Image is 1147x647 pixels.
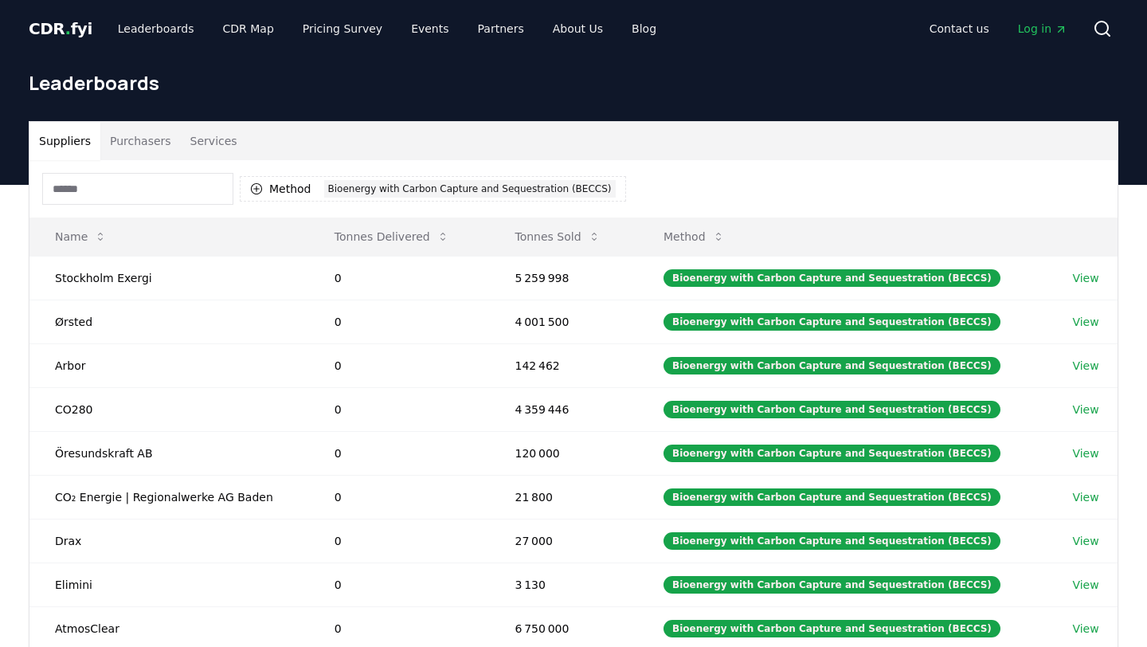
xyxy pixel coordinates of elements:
[1072,402,1098,418] a: View
[540,14,616,43] a: About Us
[29,475,309,519] td: CO₂ Energie | Regionalwerke AG Baden
[1072,358,1098,374] a: View
[65,19,71,38] span: .
[489,387,638,431] td: 4 359 446
[489,256,638,300] td: 5 259 998
[29,256,309,300] td: Stockholm Exergi
[290,14,395,43] a: Pricing Survey
[502,221,613,253] button: Tonnes Sold
[917,14,1080,43] nav: Main
[1072,533,1098,549] a: View
[664,269,1000,287] div: Bioenergy with Carbon Capture and Sequestration (BECCS)
[309,431,490,475] td: 0
[664,445,1000,462] div: Bioenergy with Carbon Capture and Sequestration (BECCS)
[917,14,1002,43] a: Contact us
[309,387,490,431] td: 0
[651,221,738,253] button: Method
[664,488,1000,506] div: Bioenergy with Carbon Capture and Sequestration (BECCS)
[309,563,490,606] td: 0
[1072,489,1098,505] a: View
[664,620,1000,637] div: Bioenergy with Carbon Capture and Sequestration (BECCS)
[240,176,626,202] button: MethodBioenergy with Carbon Capture and Sequestration (BECCS)
[105,14,207,43] a: Leaderboards
[398,14,461,43] a: Events
[489,563,638,606] td: 3 130
[29,431,309,475] td: Öresundskraft AB
[489,343,638,387] td: 142 462
[100,122,181,160] button: Purchasers
[664,532,1000,550] div: Bioenergy with Carbon Capture and Sequestration (BECCS)
[324,180,616,198] div: Bioenergy with Carbon Capture and Sequestration (BECCS)
[29,70,1118,96] h1: Leaderboards
[309,519,490,563] td: 0
[1072,314,1098,330] a: View
[664,576,1000,594] div: Bioenergy with Carbon Capture and Sequestration (BECCS)
[664,313,1000,331] div: Bioenergy with Carbon Capture and Sequestration (BECCS)
[29,300,309,343] td: Ørsted
[29,563,309,606] td: Elimini
[29,343,309,387] td: Arbor
[1072,445,1098,461] a: View
[465,14,537,43] a: Partners
[664,357,1000,374] div: Bioenergy with Carbon Capture and Sequestration (BECCS)
[29,18,92,40] a: CDR.fyi
[42,221,119,253] button: Name
[105,14,669,43] nav: Main
[210,14,287,43] a: CDR Map
[1072,621,1098,637] a: View
[619,14,669,43] a: Blog
[489,431,638,475] td: 120 000
[1072,270,1098,286] a: View
[309,300,490,343] td: 0
[1072,577,1098,593] a: View
[489,519,638,563] td: 27 000
[1018,21,1067,37] span: Log in
[309,475,490,519] td: 0
[309,256,490,300] td: 0
[29,122,100,160] button: Suppliers
[1005,14,1080,43] a: Log in
[29,519,309,563] td: Drax
[181,122,247,160] button: Services
[489,475,638,519] td: 21 800
[29,19,92,38] span: CDR fyi
[489,300,638,343] td: 4 001 500
[322,221,462,253] button: Tonnes Delivered
[309,343,490,387] td: 0
[29,387,309,431] td: CO280
[664,401,1000,418] div: Bioenergy with Carbon Capture and Sequestration (BECCS)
